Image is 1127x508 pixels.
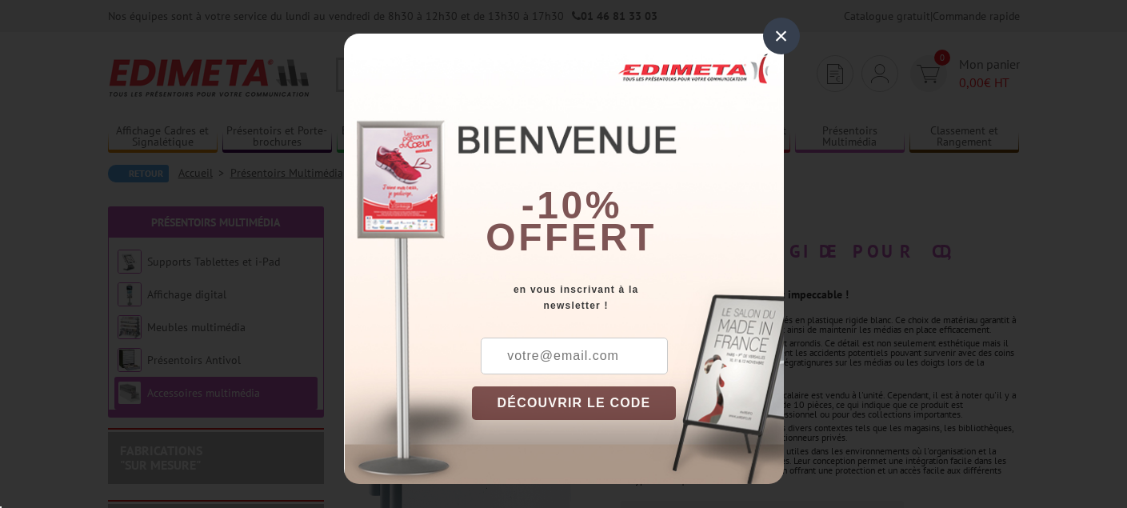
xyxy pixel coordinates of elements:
b: -10% [522,184,622,226]
button: DÉCOUVRIR LE CODE [472,386,677,420]
input: votre@email.com [481,338,668,374]
font: offert [486,216,657,258]
div: × [763,18,800,54]
div: en vous inscrivant à la newsletter ! [472,282,784,314]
